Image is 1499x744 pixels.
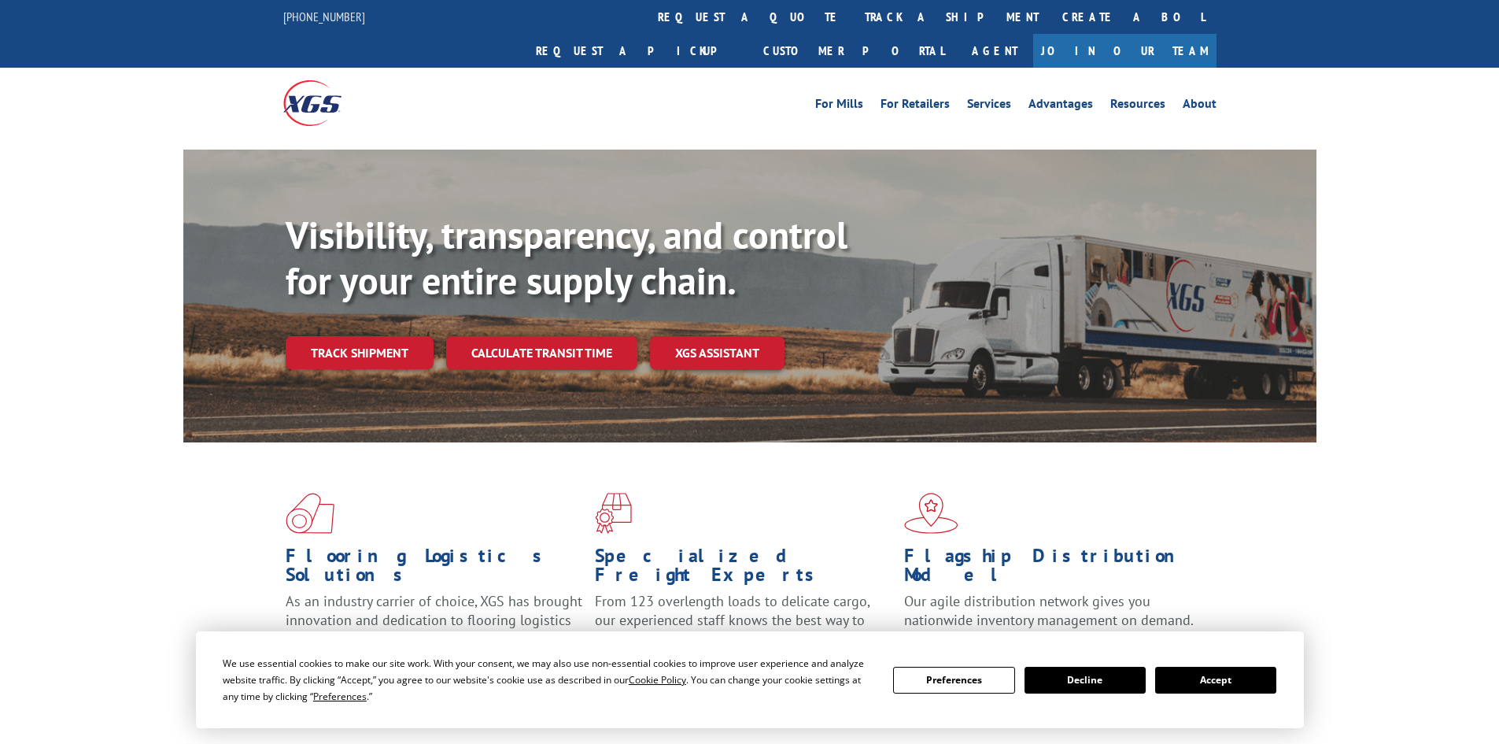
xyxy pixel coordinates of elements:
div: We use essential cookies to make our site work. With your consent, we may also use non-essential ... [223,655,874,705]
a: For Retailers [881,98,950,115]
div: Cookie Consent Prompt [196,631,1304,728]
a: Calculate transit time [446,336,637,370]
img: xgs-icon-focused-on-flooring-red [595,493,632,534]
a: Agent [956,34,1033,68]
a: XGS ASSISTANT [650,336,785,370]
span: Preferences [313,690,367,703]
a: Join Our Team [1033,34,1217,68]
span: As an industry carrier of choice, XGS has brought innovation and dedication to flooring logistics... [286,592,582,648]
a: [PHONE_NUMBER] [283,9,365,24]
a: Advantages [1028,98,1093,115]
button: Accept [1155,667,1276,694]
span: Our agile distribution network gives you nationwide inventory management on demand. [904,592,1194,629]
a: For Mills [815,98,863,115]
a: Request a pickup [524,34,751,68]
span: Cookie Policy [629,673,686,687]
a: Services [967,98,1011,115]
b: Visibility, transparency, and control for your entire supply chain. [286,210,847,305]
h1: Specialized Freight Experts [595,546,892,592]
a: About [1183,98,1217,115]
button: Decline [1025,667,1146,694]
button: Preferences [893,667,1014,694]
h1: Flagship Distribution Model [904,546,1202,592]
img: xgs-icon-flagship-distribution-model-red [904,493,958,534]
img: xgs-icon-total-supply-chain-intelligence-red [286,493,334,534]
a: Track shipment [286,336,434,369]
h1: Flooring Logistics Solutions [286,546,583,592]
a: Resources [1110,98,1165,115]
a: Customer Portal [751,34,956,68]
p: From 123 overlength loads to delicate cargo, our experienced staff knows the best way to move you... [595,592,892,662]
